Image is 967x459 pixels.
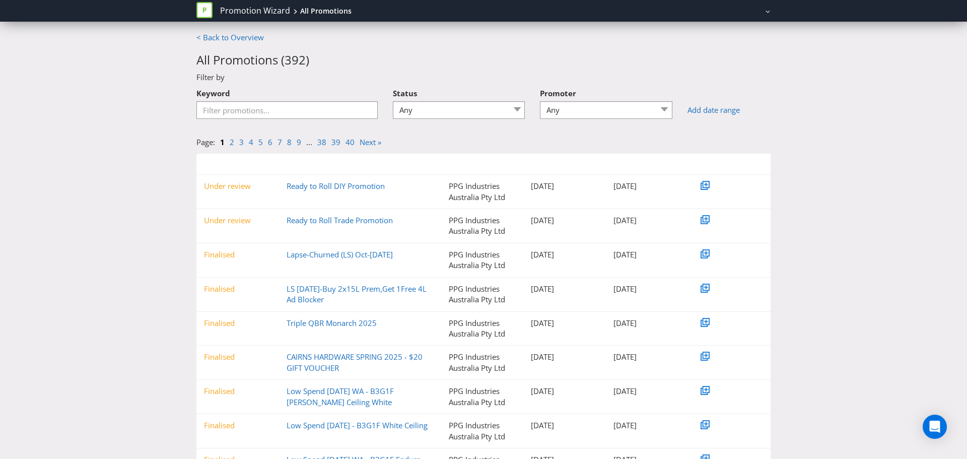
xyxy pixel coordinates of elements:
a: 7 [278,137,282,147]
div: Finalised [196,386,279,397]
div: [DATE] [523,386,606,397]
a: 2 [230,137,234,147]
span: ▼ [613,160,619,168]
span: ) [306,51,309,68]
a: 5 [258,137,263,147]
div: [DATE] [606,284,688,294]
span: Status [393,88,417,98]
span: Modified [621,160,646,168]
div: Finalised [196,284,279,294]
span: ▼ [287,160,293,168]
li: ... [306,137,317,148]
div: Finalised [196,249,279,260]
div: PPG Industries Australia Pty Ltd [441,181,524,203]
span: Created [538,160,561,168]
div: All Promotions [300,6,352,16]
a: 9 [297,137,301,147]
div: [DATE] [606,386,688,397]
span: ▼ [204,160,210,168]
a: Ready to Roll DIY Promotion [287,181,385,191]
span: Status [212,160,229,168]
a: Add date range [687,105,771,115]
div: [DATE] [606,352,688,362]
a: Ready to Roll Trade Promotion [287,215,393,225]
a: 1 [220,137,225,147]
span: Promoter [540,88,576,98]
div: [DATE] [606,181,688,191]
div: Under review [196,181,279,191]
div: PPG Industries Australia Pty Ltd [441,386,524,408]
div: [DATE] [523,284,606,294]
div: Finalised [196,352,279,362]
a: 6 [268,137,272,147]
div: PPG Industries Australia Pty Ltd [441,215,524,237]
div: [DATE] [523,318,606,329]
div: PPG Industries Australia Pty Ltd [441,420,524,442]
div: PPG Industries Australia Pty Ltd [441,249,524,271]
label: Keyword [196,83,230,99]
div: [DATE] [606,318,688,329]
a: 3 [239,137,244,147]
div: [DATE] [606,249,688,260]
div: PPG Industries Australia Pty Ltd [441,318,524,340]
div: Finalised [196,318,279,329]
a: 39 [331,137,340,147]
a: LS [DATE]-Buy 2x15L Prem,Get 1Free 4L Ad Blocker [287,284,427,304]
div: [DATE] [523,181,606,191]
a: 40 [346,137,355,147]
a: Low Spend [DATE] WA - B3G1F [PERSON_NAME] Ceiling White [287,386,394,407]
span: Promoter [456,160,483,168]
a: 4 [249,137,253,147]
span: 392 [285,51,306,68]
span: Page: [196,137,215,147]
div: [DATE] [606,215,688,226]
a: 8 [287,137,292,147]
div: Finalised [196,420,279,431]
a: CAIRNS HARDWARE SPRING 2025 - $20 GIFT VOUCHER [287,352,423,372]
span: All Promotions ( [196,51,285,68]
span: ▼ [531,160,537,168]
div: [DATE] [523,249,606,260]
a: < Back to Overview [196,32,264,42]
a: 38 [317,137,326,147]
div: [DATE] [606,420,688,431]
span: ▼ [449,160,455,168]
a: Next » [360,137,381,147]
a: Promotion Wizard [220,5,290,17]
div: Under review [196,215,279,226]
a: [DEMOGRAPHIC_DATA][PERSON_NAME] [640,7,764,15]
span: Promotion Name [294,160,341,168]
a: Low Spend [DATE] - B3G1F White Ceiling [287,420,428,430]
div: [DATE] [523,352,606,362]
a: Triple QBR Monarch 2025 [287,318,377,328]
div: [DATE] [523,420,606,431]
div: Filter by [189,72,778,83]
span: PPG Industries Australia Pty Ltd [546,7,634,15]
div: PPG Industries Australia Pty Ltd [441,352,524,373]
input: Filter promotions... [196,101,378,119]
div: PPG Industries Australia Pty Ltd [441,284,524,305]
a: Lapse-Churned (LS) Oct-[DATE] [287,249,393,259]
div: [DATE] [523,215,606,226]
div: Open Intercom Messenger [923,415,947,439]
